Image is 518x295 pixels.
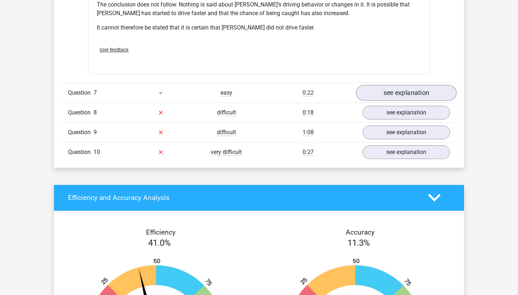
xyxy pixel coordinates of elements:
[363,106,450,119] a: see explanation
[347,238,370,248] span: 11.3%
[217,109,236,116] span: difficult
[303,89,314,96] span: 0:22
[68,108,94,117] span: Question
[68,88,94,97] span: Question
[68,128,94,137] span: Question
[303,129,314,136] span: 1:08
[303,149,314,156] span: 0:27
[68,228,254,236] h4: Efficiency
[100,47,128,53] span: Give feedback
[303,109,314,116] span: 0:18
[356,85,456,101] a: see explanation
[94,109,97,116] span: 8
[94,89,97,96] span: 7
[68,194,417,202] h4: Efficiency and Accuracy Analysis
[267,228,453,236] h4: Accuracy
[94,149,100,155] span: 10
[97,23,421,32] p: It cannot therefore be stated that it is certain that [PERSON_NAME] did not drive faster.
[221,89,232,96] span: easy
[97,0,421,18] p: The conclusion does not follow. Nothing is said about [PERSON_NAME]'s driving behavior or changes...
[211,149,242,156] span: very difficult
[148,238,171,248] span: 41.0%
[363,126,450,139] a: see explanation
[94,129,97,136] span: 9
[363,145,450,159] a: see explanation
[217,129,236,136] span: difficult
[68,148,94,156] span: Question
